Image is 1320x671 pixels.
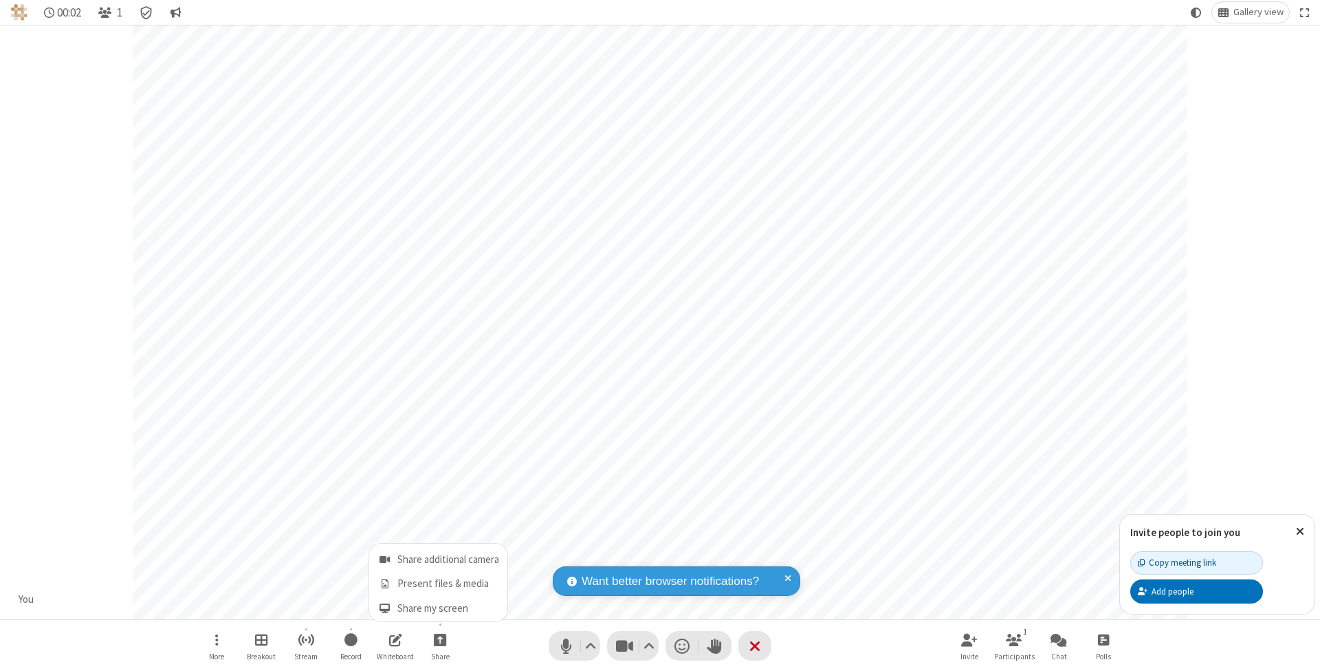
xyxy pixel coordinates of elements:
button: Open menu [419,626,461,665]
span: Stream [294,652,318,661]
button: Copy meeting link [1130,551,1263,575]
span: Share my screen [397,603,499,615]
img: QA Selenium DO NOT DELETE OR CHANGE [11,4,27,21]
button: Stop video (⌘+Shift+V) [607,631,659,661]
button: Open chat [1038,626,1079,665]
button: End or leave meeting [738,631,771,661]
span: Chat [1051,652,1067,661]
button: Share my screen [369,595,507,621]
button: Mute (⌘+Shift+A) [549,631,600,661]
button: Share additional camera [369,544,507,571]
button: Invite participants (⌘+Shift+I) [949,626,990,665]
div: Timer [38,2,87,23]
span: More [209,652,224,661]
button: Fullscreen [1295,2,1315,23]
button: Manage Breakout Rooms [241,626,282,665]
button: Send a reaction [665,631,698,661]
span: Share additional camera [397,554,499,566]
span: Present files & media [397,578,499,590]
label: Invite people to join you [1130,526,1240,539]
button: Open participant list [92,2,128,23]
span: 00:02 [57,6,81,19]
span: Breakout [247,652,276,661]
span: Polls [1096,652,1111,661]
button: Open menu [196,626,237,665]
button: Audio settings [582,631,600,661]
div: You [14,592,39,608]
span: Whiteboard [377,652,414,661]
span: Share [431,652,450,661]
span: Participants [994,652,1035,661]
button: Open participant list [993,626,1035,665]
button: Video setting [640,631,659,661]
div: Meeting details Encryption enabled [133,2,159,23]
button: Present files & media [369,571,507,595]
span: 1 [117,6,122,19]
span: Gallery view [1233,7,1284,18]
button: Open shared whiteboard [375,626,416,665]
button: Open poll [1083,626,1124,665]
button: Add people [1130,579,1263,603]
span: Record [340,652,362,661]
span: Invite [960,652,978,661]
button: Raise hand [698,631,731,661]
span: Want better browser notifications? [582,573,759,590]
button: Close popover [1286,515,1314,548]
button: Conversation [164,2,186,23]
div: Copy meeting link [1138,556,1216,569]
div: 1 [1020,626,1031,638]
button: Start recording [330,626,371,665]
button: Change layout [1212,2,1289,23]
button: Using system theme [1185,2,1207,23]
button: Start streaming [285,626,327,665]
